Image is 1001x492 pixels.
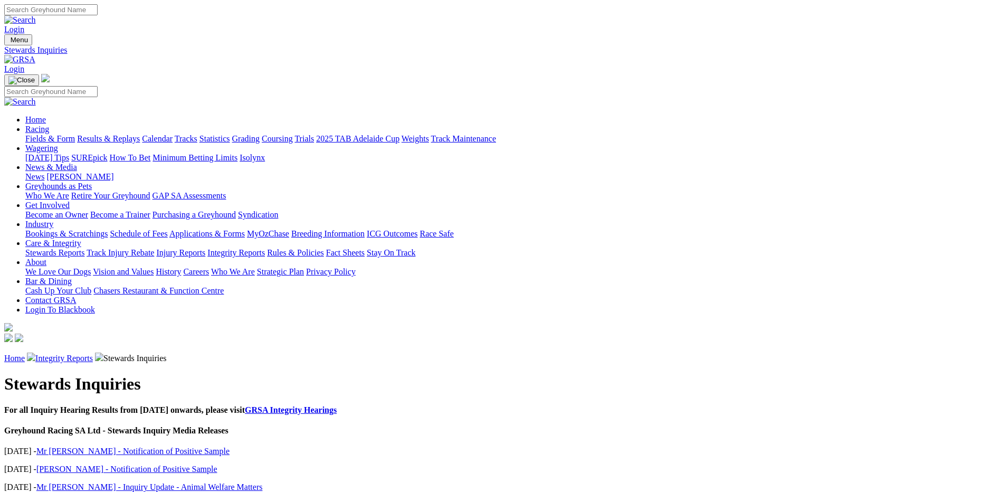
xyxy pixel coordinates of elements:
a: Fields & Form [25,134,75,143]
a: Home [25,115,46,124]
a: Strategic Plan [257,267,304,276]
div: Racing [25,134,997,144]
a: Track Injury Rebate [87,248,154,257]
a: Trials [294,134,314,143]
a: Bookings & Scratchings [25,229,108,238]
a: Industry [25,220,53,229]
div: Industry [25,229,997,239]
a: Privacy Policy [306,267,356,276]
button: Toggle navigation [4,34,32,45]
a: Contact GRSA [25,296,76,305]
a: We Love Our Dogs [25,267,91,276]
a: Become an Owner [25,210,88,219]
a: Tracks [175,134,197,143]
a: Home [4,354,25,363]
a: [DATE] Tips [25,153,69,162]
img: chevron-right.svg [27,353,35,361]
a: Cash Up Your Club [25,286,91,295]
a: Vision and Values [93,267,154,276]
span: Menu [11,36,28,44]
a: Breeding Information [291,229,365,238]
a: Who We Are [25,191,69,200]
img: Search [4,15,36,25]
a: Mr [PERSON_NAME] - Inquiry Update - Animal Welfare Matters [36,482,263,491]
a: Login [4,64,24,73]
a: Track Maintenance [431,134,496,143]
a: Weights [402,134,429,143]
a: Fact Sheets [326,248,365,257]
div: Get Involved [25,210,997,220]
a: Stewards Inquiries [4,45,997,55]
input: Search [4,86,98,97]
b: For all Inquiry Hearing Results from [DATE] onwards, please visit [4,405,337,414]
a: How To Bet [110,153,151,162]
a: ICG Outcomes [367,229,417,238]
div: News & Media [25,172,997,182]
p: [DATE] - [4,482,997,492]
a: Bar & Dining [25,277,72,286]
a: Injury Reports [156,248,205,257]
img: Search [4,97,36,107]
a: GRSA Integrity Hearings [245,405,337,414]
a: Calendar [142,134,173,143]
a: Applications & Forms [169,229,245,238]
div: Wagering [25,153,997,163]
a: 2025 TAB Adelaide Cup [316,134,399,143]
a: MyOzChase [247,229,289,238]
div: Bar & Dining [25,286,997,296]
img: logo-grsa-white.png [4,323,13,332]
p: [DATE] - [4,447,997,456]
a: Care & Integrity [25,239,81,248]
a: [PERSON_NAME] [46,172,113,181]
a: Get Involved [25,201,70,210]
a: Schedule of Fees [110,229,167,238]
a: Race Safe [420,229,453,238]
h1: Stewards Inquiries [4,374,997,394]
img: facebook.svg [4,334,13,342]
a: Greyhounds as Pets [25,182,92,191]
a: Chasers Restaurant & Function Centre [93,286,224,295]
a: Statistics [199,134,230,143]
a: Integrity Reports [35,354,93,363]
img: chevron-right.svg [95,353,103,361]
img: twitter.svg [15,334,23,342]
a: Retire Your Greyhound [71,191,150,200]
a: Racing [25,125,49,134]
h4: Greyhound Racing SA Ltd - Stewards Inquiry Media Releases [4,426,997,436]
a: News & Media [25,163,77,172]
img: GRSA [4,55,35,64]
div: About [25,267,997,277]
a: Isolynx [240,153,265,162]
a: News [25,172,44,181]
a: Who We Are [211,267,255,276]
a: Coursing [262,134,293,143]
a: Login [4,25,24,34]
a: Syndication [238,210,278,219]
a: GAP SA Assessments [152,191,226,200]
a: About [25,258,46,267]
a: Become a Trainer [90,210,150,219]
a: SUREpick [71,153,107,162]
a: Minimum Betting Limits [152,153,237,162]
p: [DATE] - [4,465,997,474]
a: Rules & Policies [267,248,324,257]
a: Results & Replays [77,134,140,143]
p: Stewards Inquiries [4,353,997,363]
a: Wagering [25,144,58,153]
img: logo-grsa-white.png [41,74,50,82]
div: Care & Integrity [25,248,997,258]
a: [PERSON_NAME] - Notification of Positive Sample [36,465,217,474]
img: Close [8,76,35,84]
div: Greyhounds as Pets [25,191,997,201]
a: History [156,267,181,276]
a: Login To Blackbook [25,305,95,314]
a: Stay On Track [367,248,415,257]
a: Integrity Reports [207,248,265,257]
a: Mr [PERSON_NAME] - Notification of Positive Sample [36,447,230,456]
button: Toggle navigation [4,74,39,86]
a: Purchasing a Greyhound [152,210,236,219]
input: Search [4,4,98,15]
a: Grading [232,134,260,143]
a: Stewards Reports [25,248,84,257]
